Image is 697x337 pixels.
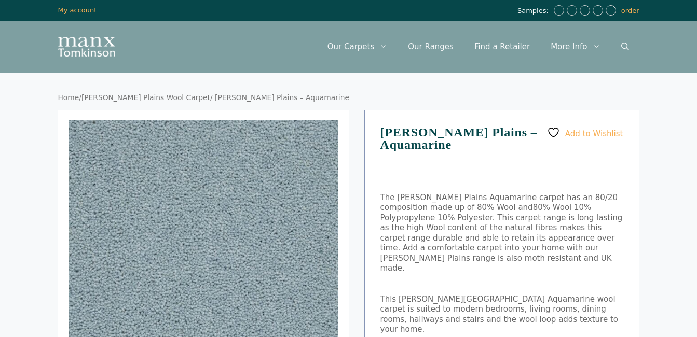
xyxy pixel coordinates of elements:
[380,294,623,335] p: This [PERSON_NAME][GEOGRAPHIC_DATA] Aquamarine wool carpet is suited to modern bedrooms, living r...
[621,7,639,15] a: order
[517,7,551,16] span: Samples:
[81,93,210,102] a: [PERSON_NAME] Plains Wool Carpet
[58,93,639,103] nav: Breadcrumb
[380,203,592,222] span: 80% Wool 10% Polypropylene 10% Polyester
[611,31,639,62] a: Open Search Bar
[317,31,398,62] a: Our Carpets
[58,93,79,102] a: Home
[317,31,639,62] nav: Primary
[58,6,97,14] a: My account
[540,31,610,62] a: More Info
[58,37,115,57] img: Manx Tomkinson
[547,126,623,139] a: Add to Wishlist
[398,31,464,62] a: Our Ranges
[380,193,623,273] span: The [PERSON_NAME] Plains Aquamarine carpet has an 80/20 composition made up of 80% Wool and . Thi...
[565,129,623,138] span: Add to Wishlist
[464,31,540,62] a: Find a Retailer
[380,126,623,172] h1: [PERSON_NAME] Plains – Aquamarine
